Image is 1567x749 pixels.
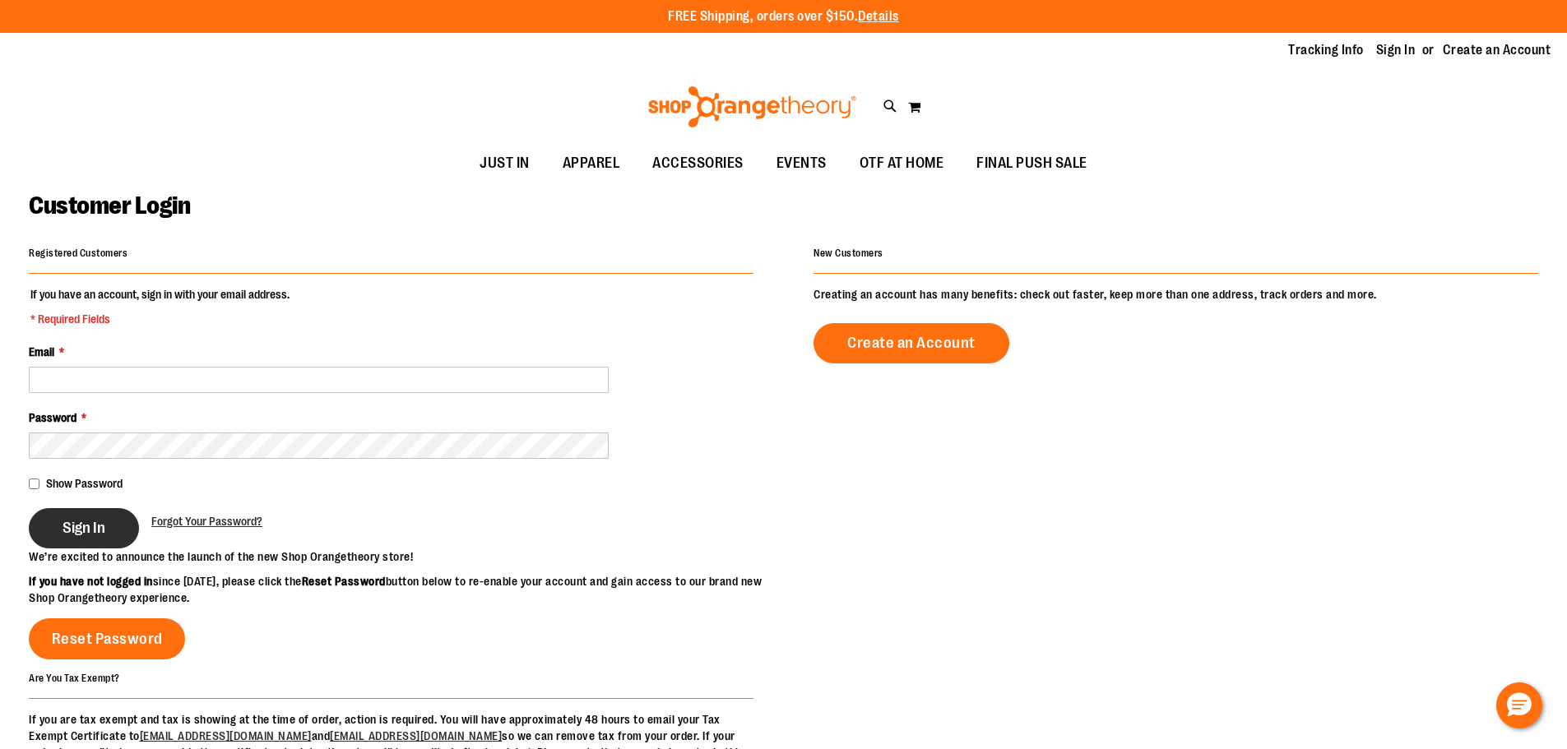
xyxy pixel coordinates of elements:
[563,145,620,182] span: APPAREL
[29,573,784,606] p: since [DATE], please click the button below to re-enable your account and gain access to our bran...
[302,575,386,588] strong: Reset Password
[29,345,54,358] span: Email
[151,513,262,529] a: Forgot Your Password?
[814,247,883,259] strong: New Customers
[46,477,123,490] span: Show Password
[29,286,291,327] legend: If you have an account, sign in with your email address.
[29,618,185,659] a: Reset Password
[29,548,784,565] p: We’re excited to announce the launch of the new Shop Orangetheory store!
[463,145,546,183] a: JUST IN
[151,515,262,528] span: Forgot Your Password?
[843,145,961,183] a: OTF AT HOME
[480,145,530,182] span: JUST IN
[1288,41,1364,59] a: Tracking Info
[1443,41,1551,59] a: Create an Account
[29,672,120,683] strong: Are You Tax Exempt?
[29,411,76,424] span: Password
[814,323,1009,363] a: Create an Account
[140,729,312,742] a: [EMAIL_ADDRESS][DOMAIN_NAME]
[652,145,744,182] span: ACCESSORIES
[330,729,502,742] a: [EMAIL_ADDRESS][DOMAIN_NAME]
[646,86,859,127] img: Shop Orangetheory
[777,145,827,182] span: EVENTS
[29,192,190,220] span: Customer Login
[814,286,1538,303] p: Creating an account has many benefits: check out faster, keep more than one address, track orders...
[858,9,899,24] a: Details
[760,145,843,183] a: EVENTS
[29,247,127,259] strong: Registered Customers
[847,334,976,352] span: Create an Account
[860,145,944,182] span: OTF AT HOME
[546,145,637,183] a: APPAREL
[636,145,760,183] a: ACCESSORIES
[960,145,1104,183] a: FINAL PUSH SALE
[52,630,163,648] span: Reset Password
[1496,682,1542,728] button: Hello, have a question? Let’s chat.
[668,7,899,26] p: FREE Shipping, orders over $150.
[29,575,153,588] strong: If you have not logged in
[63,519,105,537] span: Sign In
[1376,41,1416,59] a: Sign In
[29,508,139,548] button: Sign In
[30,311,290,327] span: * Required Fields
[976,145,1087,182] span: FINAL PUSH SALE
